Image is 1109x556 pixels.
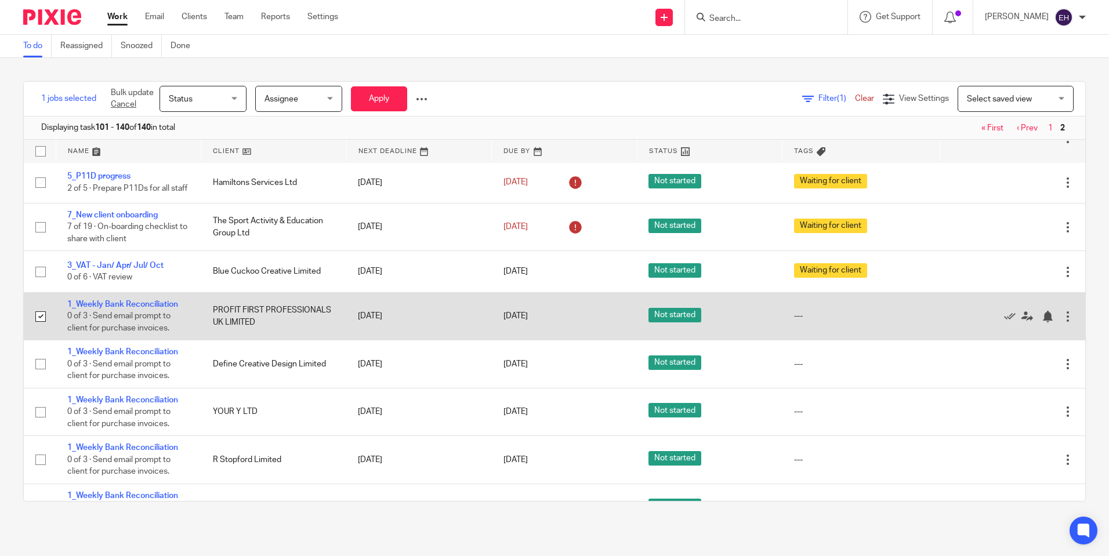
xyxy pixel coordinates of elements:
b: 140 [137,123,151,132]
span: Waiting for client [794,263,867,278]
a: Mark as done [1004,310,1021,322]
span: Assignee [264,95,298,103]
span: Not started [648,499,701,513]
span: [DATE] [503,223,528,231]
span: Select saved view [967,95,1032,103]
a: Cancel [111,100,136,108]
span: [DATE] [503,312,528,320]
div: --- [794,310,929,322]
a: 1 [1048,124,1053,132]
td: Define Creative Design Limited [201,340,347,388]
a: Reports [261,11,290,23]
span: 0 of 3 · Send email prompt to client for purchase invoices. [67,312,171,332]
span: [DATE] [503,360,528,368]
a: Settings [307,11,338,23]
td: [DATE] [346,292,492,340]
a: Team [224,11,244,23]
nav: pager [976,123,1068,133]
td: Blue Cuckoo Creative Limited [201,251,347,292]
a: « First [981,124,1003,132]
button: Apply [351,86,407,111]
a: Reassigned [60,35,112,57]
td: [DATE] [346,251,492,292]
td: The Sport Activity & Education Group Ltd [201,203,347,250]
td: [DATE] [346,203,492,250]
a: Work [107,11,128,23]
div: --- [794,454,929,466]
td: [DATE] [346,388,492,435]
a: Email [145,11,164,23]
td: PROFIT FIRST PROFESSIONALS UK LIMITED [201,292,347,340]
div: --- [794,358,929,370]
a: 1_Weekly Bank Reconciliation [67,444,178,452]
td: 12AP Limited [201,484,347,531]
span: Not started [648,308,701,322]
a: 3_VAT - Jan/ Apr/ Jul/ Oct [67,261,164,270]
span: Get Support [876,13,920,21]
span: Waiting for client [794,174,867,188]
a: 5_P11D progress [67,172,131,180]
a: To do [23,35,52,57]
img: Pixie [23,9,81,25]
span: [DATE] [503,456,528,464]
input: Search [708,14,813,24]
p: Bulk update [111,87,154,111]
span: [DATE] [503,408,528,416]
a: ‹ Prev [1017,124,1038,132]
span: 1 jobs selected [41,93,96,104]
span: 7 of 19 · On-boarding checklist to share with client [67,223,187,243]
span: Not started [648,355,701,370]
div: --- [794,406,929,417]
td: Hamiltons Services Ltd [201,162,347,203]
span: Waiting for client [794,219,867,233]
b: 101 - 140 [95,123,129,132]
span: Not started [648,219,701,233]
span: (1) [837,95,846,103]
span: Filter [818,95,855,103]
a: 1_Weekly Bank Reconciliation [67,492,178,500]
td: [DATE] [346,162,492,203]
td: [DATE] [346,340,492,388]
a: 1_Weekly Bank Reconciliation [67,396,178,404]
span: 0 of 3 · Send email prompt to client for purchase invoices. [67,456,171,476]
span: 2 [1057,121,1068,135]
span: Displaying task of in total [41,122,175,133]
a: 1_Weekly Bank Reconciliation [67,348,178,356]
a: Clients [182,11,207,23]
span: [DATE] [503,268,528,276]
td: [DATE] [346,484,492,531]
a: Clear [855,95,874,103]
a: 7_New client onboarding [67,211,158,219]
td: YOUR Y LTD [201,388,347,435]
span: 0 of 6 · VAT review [67,274,132,282]
img: svg%3E [1054,8,1073,27]
span: Tags [794,148,814,154]
span: 0 of 3 · Send email prompt to client for purchase invoices. [67,360,171,380]
a: Snoozed [121,35,162,57]
p: [PERSON_NAME] [985,11,1049,23]
span: Not started [648,263,701,278]
td: [DATE] [346,436,492,484]
span: View Settings [899,95,949,103]
span: Not started [648,174,701,188]
a: 1_Weekly Bank Reconciliation [67,300,178,308]
span: [DATE] [503,178,528,186]
span: Status [169,95,193,103]
a: Done [171,35,199,57]
span: 2 of 5 · Prepare P11Ds for all staff [67,184,187,192]
span: Not started [648,451,701,466]
span: Not started [648,403,701,417]
td: R Stopford Limited [201,436,347,484]
span: 0 of 3 · Send email prompt to client for purchase invoices. [67,408,171,428]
